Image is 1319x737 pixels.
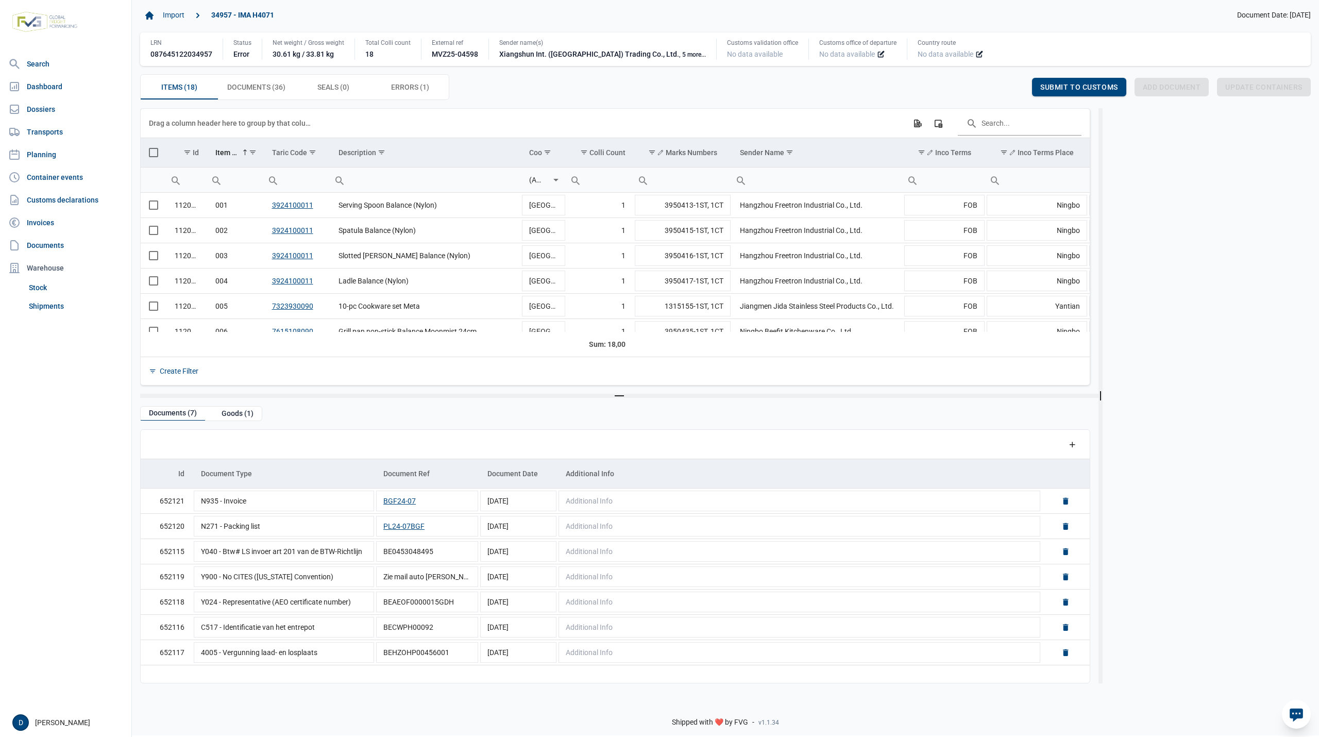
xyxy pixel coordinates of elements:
[4,76,127,97] a: Dashboard
[166,167,185,192] div: Search box
[249,148,257,156] span: Show filter options for column 'Item Nr'
[383,648,449,657] span: BEHZOHP00456001
[758,718,779,727] span: v1.1.34
[25,278,127,297] a: Stock
[166,138,207,167] td: Column Id
[330,167,520,192] td: Filter cell
[330,319,520,344] td: Grill pan non-stick Balance Moonmist 24cm
[365,49,411,59] div: 18
[986,167,1088,192] td: Filter cell
[819,39,897,47] div: Customs office of departure
[166,193,207,218] td: 112005
[499,39,706,47] div: Sender name(s)
[487,547,509,556] span: [DATE]
[634,268,732,293] td: 3950417-1ST, 1CT
[634,193,732,218] td: 3950413-1ST, 1CT
[227,81,285,93] span: Documents (36)
[487,648,509,657] span: [DATE]
[365,39,411,47] div: Total Colli count
[272,277,313,285] a: 3924100011
[487,623,509,631] span: [DATE]
[207,7,278,24] a: 34957 - IMA H4071
[330,167,349,192] div: Search box
[566,138,634,167] td: Column Colli Count
[1000,148,1008,156] span: Show filter options for column 'Inco Terms Place'
[207,167,263,192] td: Filter cell
[929,114,948,132] div: Column Chooser
[339,148,376,157] div: Description
[918,39,984,47] div: Country route
[317,81,349,93] span: Seals (0)
[634,217,732,243] td: 3950415-1ST, 1CT
[986,319,1088,344] td: Ningbo
[178,470,184,478] div: Id
[4,258,127,278] div: Warehouse
[166,217,207,243] td: 112006
[193,589,375,614] td: Y024 - Representative (AEO certificate number)
[566,319,634,344] td: 1
[819,49,875,59] span: No data available
[521,243,566,268] td: [GEOGRAPHIC_DATA]
[986,167,1004,192] div: Search box
[4,144,127,165] a: Planning
[903,138,986,167] td: Column Inco Terms
[141,640,193,665] td: 652117
[25,297,127,315] a: Shipments
[391,81,429,93] span: Errors (1)
[383,573,481,581] span: Zie mail auto [PERSON_NAME]
[1061,547,1070,556] a: Delete
[149,115,314,131] div: Drag a column header here to group by that column
[727,39,798,47] div: Customs validation office
[149,301,158,311] div: Select row
[272,201,313,209] a: 3924100011
[1032,78,1126,96] div: Submit to customs
[140,394,1098,398] div: Split bar
[159,7,189,24] a: Import
[141,513,193,539] td: 652120
[166,319,207,344] td: 112009
[732,319,903,344] td: Ningbo Beefit Kitchenware Co., Ltd.
[1061,597,1070,607] a: Delete
[903,293,986,319] td: FOB
[432,49,478,59] div: MVZ25-04598
[149,226,158,235] div: Select row
[566,193,634,218] td: 1
[264,167,282,192] div: Search box
[786,148,793,156] span: Show filter options for column 'Sender Name'
[150,39,212,47] div: LRN
[141,459,193,489] td: Column Id
[521,217,566,243] td: [GEOGRAPHIC_DATA]
[149,327,158,336] div: Select row
[521,138,566,167] td: Column Coo
[566,167,634,192] input: Filter cell
[193,539,375,564] td: Y040 - Btw# LS invoer art 201 van de BTW-Richtlijn
[908,114,926,132] div: Export all data to Excel
[141,539,193,564] td: 652115
[166,268,207,293] td: 112008
[207,138,263,167] td: Column Item Nr
[233,39,251,47] div: Status
[141,109,1090,385] div: Data grid with 18 rows and 23 columns
[1009,148,1074,157] div: Inco Terms Place
[903,243,986,268] td: FOB
[141,489,193,514] td: 652121
[521,167,550,192] input: Filter cell
[903,167,986,192] td: Filter cell
[740,148,784,157] div: Sender Name
[918,148,925,156] span: Show filter options for column 'Inco Terms'
[521,319,566,344] td: [GEOGRAPHIC_DATA]
[580,148,588,156] span: Show filter options for column 'Colli Count'
[648,148,656,156] span: Show filter options for column 'Marks Numbers'
[589,148,625,157] div: Colli Count
[4,99,127,120] a: Dossiers
[207,193,263,218] td: 001
[149,148,158,157] div: Select all
[903,217,986,243] td: FOB
[1061,623,1070,632] a: Delete
[1088,167,1107,192] div: Search box
[487,522,509,530] span: [DATE]
[634,243,732,268] td: 3950416-1ST, 1CT
[1088,167,1170,192] td: Filter cell
[986,293,1088,319] td: Yantian
[634,138,732,167] td: Column Marks Numbers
